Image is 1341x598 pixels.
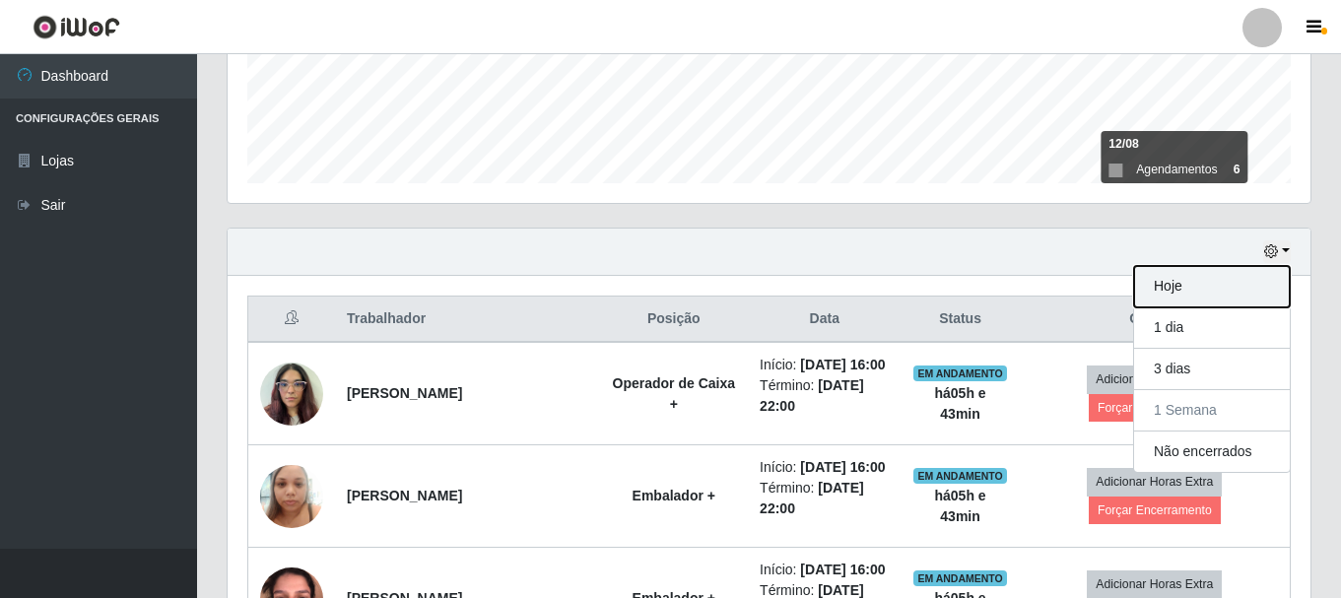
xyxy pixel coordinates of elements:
strong: há 05 h e 43 min [934,488,985,524]
li: Início: [760,457,889,478]
strong: [PERSON_NAME] [347,488,462,503]
time: [DATE] 16:00 [800,459,885,475]
button: Adicionar Horas Extra [1087,570,1222,598]
img: CoreUI Logo [33,15,120,39]
th: Opções [1020,297,1291,343]
th: Status [901,297,1019,343]
button: 1 dia [1134,307,1290,349]
li: Início: [760,560,889,580]
span: EM ANDAMENTO [913,365,1007,381]
button: Forçar Encerramento [1089,497,1221,524]
button: 3 dias [1134,349,1290,390]
button: Forçar Encerramento [1089,394,1221,422]
strong: Embalador + [633,488,715,503]
span: EM ANDAMENTO [913,570,1007,586]
img: 1736260046838.jpeg [260,454,323,538]
button: 1 Semana [1134,390,1290,432]
th: Trabalhador [335,297,599,343]
li: Início: [760,355,889,375]
th: Posição [599,297,748,343]
li: Término: [760,478,889,519]
strong: Operador de Caixa + [613,375,736,412]
button: Hoje [1134,266,1290,307]
span: EM ANDAMENTO [913,468,1007,484]
th: Data [748,297,901,343]
button: Adicionar Horas Extra [1087,365,1222,393]
time: [DATE] 16:00 [800,357,885,372]
strong: [PERSON_NAME] [347,385,462,401]
img: 1743385442240.jpeg [260,352,323,435]
time: [DATE] 16:00 [800,562,885,577]
strong: há 05 h e 43 min [934,385,985,422]
li: Término: [760,375,889,417]
button: Adicionar Horas Extra [1087,468,1222,496]
button: Não encerrados [1134,432,1290,472]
